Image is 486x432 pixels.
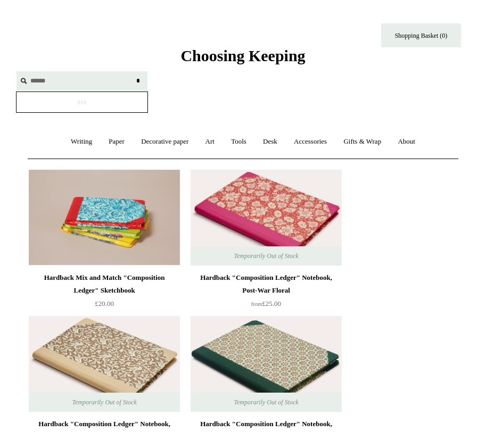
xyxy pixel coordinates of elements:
[286,128,334,156] a: Accessories
[63,128,100,156] a: Writing
[193,271,339,297] div: Hardback "Composition Ledger" Notebook, Post-War Floral
[256,128,285,156] a: Desk
[134,128,196,156] a: Decorative paper
[61,393,147,412] span: Temporarily Out of Stock
[29,170,180,265] a: Hardback Mix and Match "Composition Ledger" Sketchbook Hardback Mix and Match "Composition Ledger...
[29,271,180,315] a: Hardback Mix and Match "Composition Ledger" Sketchbook £20.00
[29,316,180,412] a: Hardback "Composition Ledger" Notebook, Dragon Hardback "Composition Ledger" Notebook, Dragon Tem...
[180,47,305,64] span: Choosing Keeping
[95,300,114,308] span: £20.00
[191,170,342,265] a: Hardback "Composition Ledger" Notebook, Post-War Floral Hardback "Composition Ledger" Notebook, P...
[336,128,389,156] a: Gifts & Wrap
[31,271,177,297] div: Hardback Mix and Match "Composition Ledger" Sketchbook
[251,301,262,307] span: from
[223,246,309,265] span: Temporarily Out of Stock
[223,393,309,412] span: Temporarily Out of Stock
[29,316,180,412] img: Hardback "Composition Ledger" Notebook, Dragon
[191,271,342,315] a: Hardback "Composition Ledger" Notebook, Post-War Floral from£25.00
[101,128,132,156] a: Paper
[180,55,305,63] a: Choosing Keeping
[251,300,281,308] span: £25.00
[224,128,254,156] a: Tools
[191,316,342,412] img: Hardback "Composition Ledger" Notebook, Floral Tile
[191,316,342,412] a: Hardback "Composition Ledger" Notebook, Floral Tile Hardback "Composition Ledger" Notebook, Flora...
[198,128,222,156] a: Art
[29,170,180,265] img: Hardback Mix and Match "Composition Ledger" Sketchbook
[381,23,461,47] a: Shopping Basket (0)
[191,170,342,265] img: Hardback "Composition Ledger" Notebook, Post-War Floral
[390,128,423,156] a: About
